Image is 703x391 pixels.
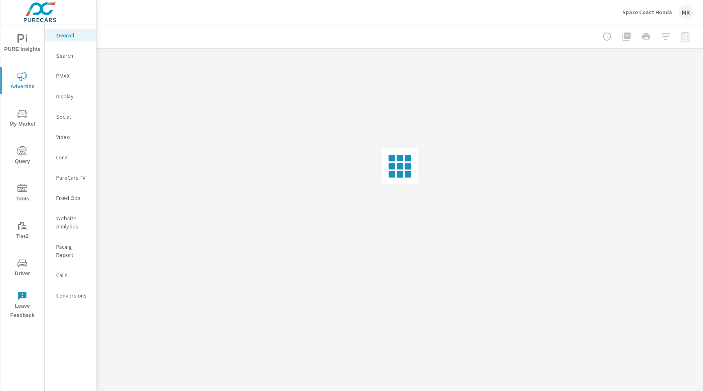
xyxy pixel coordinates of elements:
[56,243,90,259] p: Pacing Report
[3,221,42,241] span: Tier2
[3,184,42,204] span: Tools
[56,72,90,80] p: PMAX
[45,70,96,82] div: PMAX
[3,72,42,91] span: Advertise
[45,90,96,102] div: Display
[45,111,96,123] div: Social
[45,269,96,281] div: Calls
[0,24,44,324] div: nav menu
[56,153,90,161] p: Local
[56,113,90,121] p: Social
[3,291,42,320] span: Leave Feedback
[45,29,96,41] div: Overall
[622,9,672,16] p: Space Coast Honda
[56,214,90,230] p: Website Analytics
[56,174,90,182] p: PureCars TV
[45,151,96,163] div: Local
[3,34,42,54] span: PURE Insights
[3,146,42,166] span: Query
[45,192,96,204] div: Fixed Ops
[3,258,42,278] span: Driver
[56,31,90,39] p: Overall
[45,172,96,184] div: PureCars TV
[45,241,96,261] div: Pacing Report
[56,194,90,202] p: Fixed Ops
[56,291,90,300] p: Conversions
[3,109,42,129] span: My Market
[56,133,90,141] p: Video
[45,131,96,143] div: Video
[679,5,693,20] div: MR
[45,50,96,62] div: Search
[56,52,90,60] p: Search
[56,92,90,100] p: Display
[45,212,96,232] div: Website Analytics
[56,271,90,279] p: Calls
[45,289,96,302] div: Conversions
